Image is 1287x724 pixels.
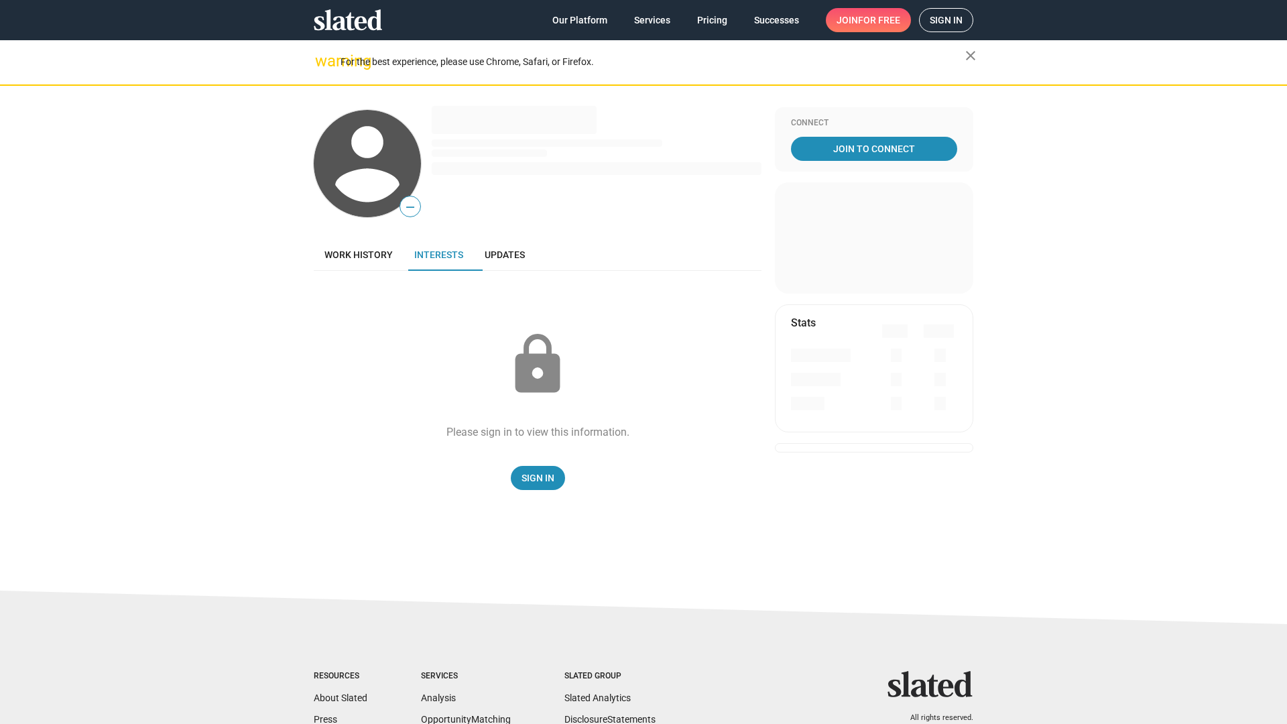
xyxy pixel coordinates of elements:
[552,8,607,32] span: Our Platform
[564,671,656,682] div: Slated Group
[919,8,973,32] a: Sign in
[504,331,571,398] mat-icon: lock
[446,425,629,439] div: Please sign in to view this information.
[314,239,404,271] a: Work history
[858,8,900,32] span: for free
[324,249,393,260] span: Work history
[511,466,565,490] a: Sign In
[414,249,463,260] span: Interests
[485,249,525,260] span: Updates
[791,316,816,330] mat-card-title: Stats
[791,137,957,161] a: Join To Connect
[522,466,554,490] span: Sign In
[542,8,618,32] a: Our Platform
[404,239,474,271] a: Interests
[963,48,979,64] mat-icon: close
[794,137,955,161] span: Join To Connect
[697,8,727,32] span: Pricing
[686,8,738,32] a: Pricing
[791,118,957,129] div: Connect
[314,671,367,682] div: Resources
[421,692,456,703] a: Analysis
[930,9,963,32] span: Sign in
[743,8,810,32] a: Successes
[474,239,536,271] a: Updates
[754,8,799,32] span: Successes
[826,8,911,32] a: Joinfor free
[623,8,681,32] a: Services
[564,692,631,703] a: Slated Analytics
[314,692,367,703] a: About Slated
[341,53,965,71] div: For the best experience, please use Chrome, Safari, or Firefox.
[634,8,670,32] span: Services
[421,671,511,682] div: Services
[400,198,420,216] span: —
[837,8,900,32] span: Join
[315,53,331,69] mat-icon: warning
